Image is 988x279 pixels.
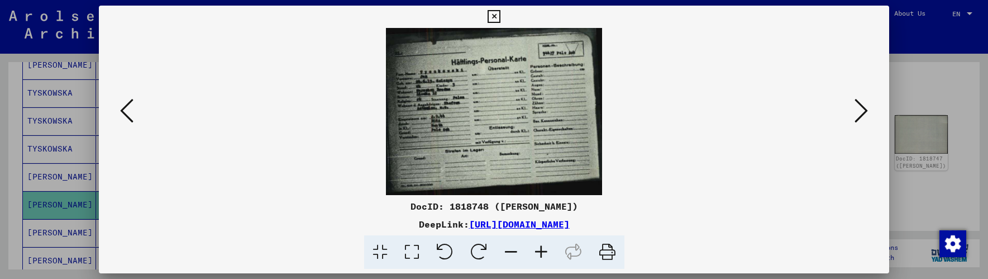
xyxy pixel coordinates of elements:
[99,200,889,213] div: DocID: 1818748 ([PERSON_NAME])
[386,28,603,195] img: 001.jpg
[939,230,966,257] img: Change consent
[99,217,889,231] div: DeepLink:
[939,230,966,257] div: Change consent
[469,219,570,230] a: [URL][DOMAIN_NAME]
